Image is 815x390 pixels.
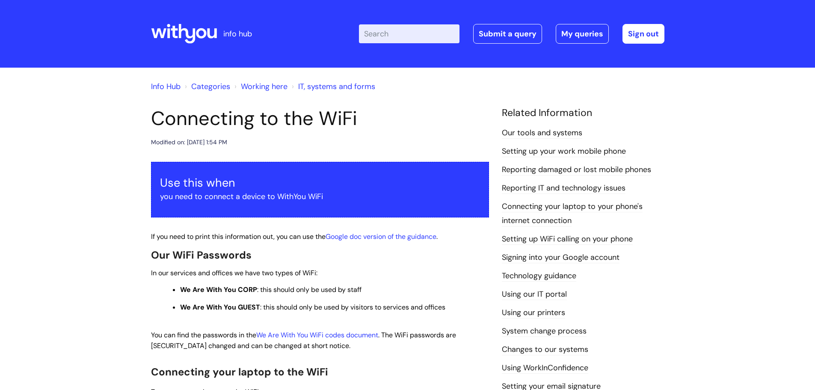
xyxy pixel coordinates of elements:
span: If you need to print this information out, you can use the . [151,232,438,241]
a: Sign out [622,24,664,44]
a: Changes to our systems [502,344,588,355]
a: Setting up your work mobile phone [502,146,626,157]
a: Using WorkInConfidence [502,363,588,374]
strong: We Are With You CORP [180,285,257,294]
a: Reporting IT and technology issues [502,183,625,194]
a: Submit a query [473,24,542,44]
span: You can find the passwords in the . The WiFi passwords are [SECURITY_DATA] changed and can be cha... [151,330,456,350]
h4: Related Information [502,107,664,119]
a: Info Hub [151,81,181,92]
span: Our WiFi Passwords [151,248,252,262]
a: Working here [241,81,287,92]
a: System change process [502,326,587,337]
a: Technology guidance [502,271,576,282]
input: Search [359,24,459,43]
a: My queries [556,24,609,44]
a: Categories [191,81,230,92]
li: Solution home [183,80,230,93]
li: Working here [232,80,287,93]
a: Google doc version of the guidance [326,232,436,241]
a: Reporting damaged or lost mobile phones [502,164,651,176]
span: : this should only be used by visitors to services and offices [180,303,445,312]
strong: We Are With You GUEST [180,303,260,312]
li: IT, systems and forms [290,80,375,93]
div: | - [359,24,664,44]
div: Modified on: [DATE] 1:54 PM [151,137,227,148]
h3: Use this when [160,176,480,190]
a: Connecting your laptop to your phone's internet connection [502,201,643,226]
span: Connecting your laptop to the WiFi [151,365,328,378]
a: Using our printers [502,307,565,319]
a: We Are With You WiFi codes document [256,330,378,339]
span: In our services and offices we have two types of WiFi: [151,268,317,277]
a: Using our IT portal [502,289,567,300]
span: : this should only be used by staff [180,285,362,294]
a: Our tools and systems [502,128,582,139]
h1: Connecting to the WiFi [151,107,489,130]
a: Signing into your Google account [502,252,619,263]
a: Setting up WiFi calling on your phone [502,234,633,245]
p: you need to connect a device to WithYou WiFi [160,190,480,203]
p: info hub [223,27,252,41]
a: IT, systems and forms [298,81,375,92]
